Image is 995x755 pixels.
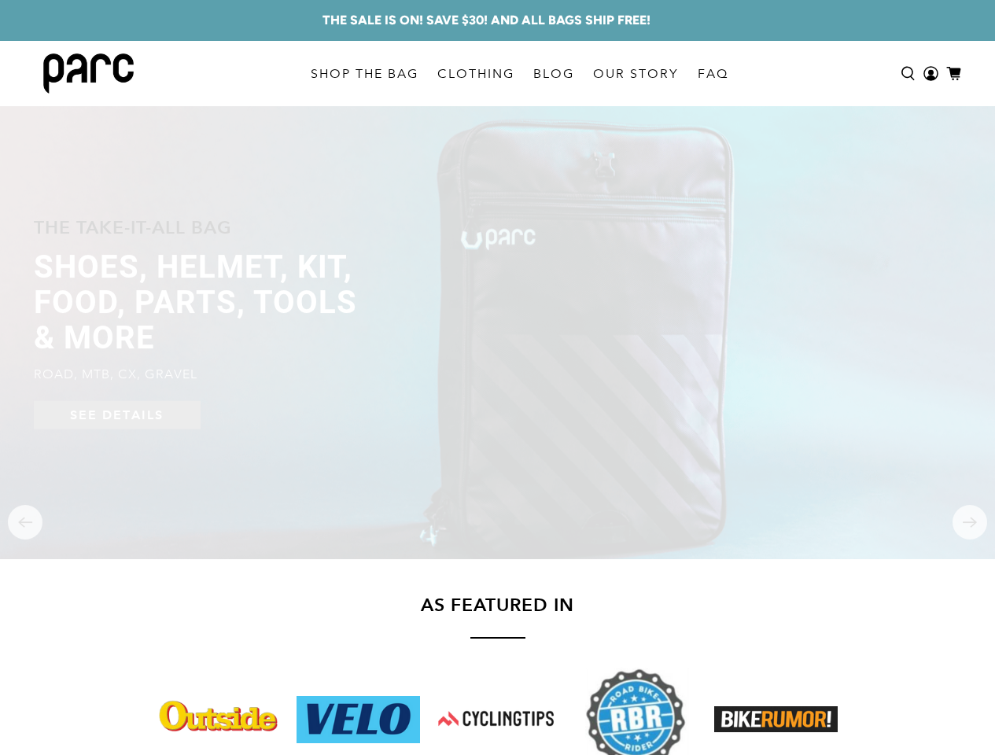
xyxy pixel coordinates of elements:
[421,591,574,619] h4: As featured in
[34,227,377,255] h4: The take-it-all bag
[34,379,377,395] p: ROAD, MTB, CX, GRAVEL
[428,52,524,96] a: CLOTHING
[301,41,738,106] nav: main navigation
[494,531,502,539] li: Page dot 2
[8,518,42,553] button: Previous
[34,414,201,442] a: SEE DETAILS
[714,706,838,732] img: Bike Rumor website logo linked to Parc cycling gear bag article feature
[524,52,584,96] a: BLOG
[322,11,650,30] a: THE SALE IS ON! SAVE $30! AND ALL BAGS SHIP FREE!
[301,52,428,96] a: SHOP THE BAG
[584,52,688,96] a: OUR STORY
[34,262,377,368] span: SHOES, HELMET, KIT, FOOD, PARTS, TOOLS & MORE
[953,518,987,553] button: Next
[688,52,738,96] a: FAQ
[514,531,522,539] li: Page dot 3
[474,531,481,539] li: Page dot 1
[43,53,134,94] img: parc bag logo
[436,696,559,743] img: CyclingTips logo linked to Parc cycling gear bag review on Cyclingtips magazine website.
[157,696,281,743] img: Outside magazine logo linked to Parc cycling gear bag review on Outside magazine website.
[297,696,420,743] img: Velo cycling website logo linked to Parc cycling gear bag review on Velo magazine website.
